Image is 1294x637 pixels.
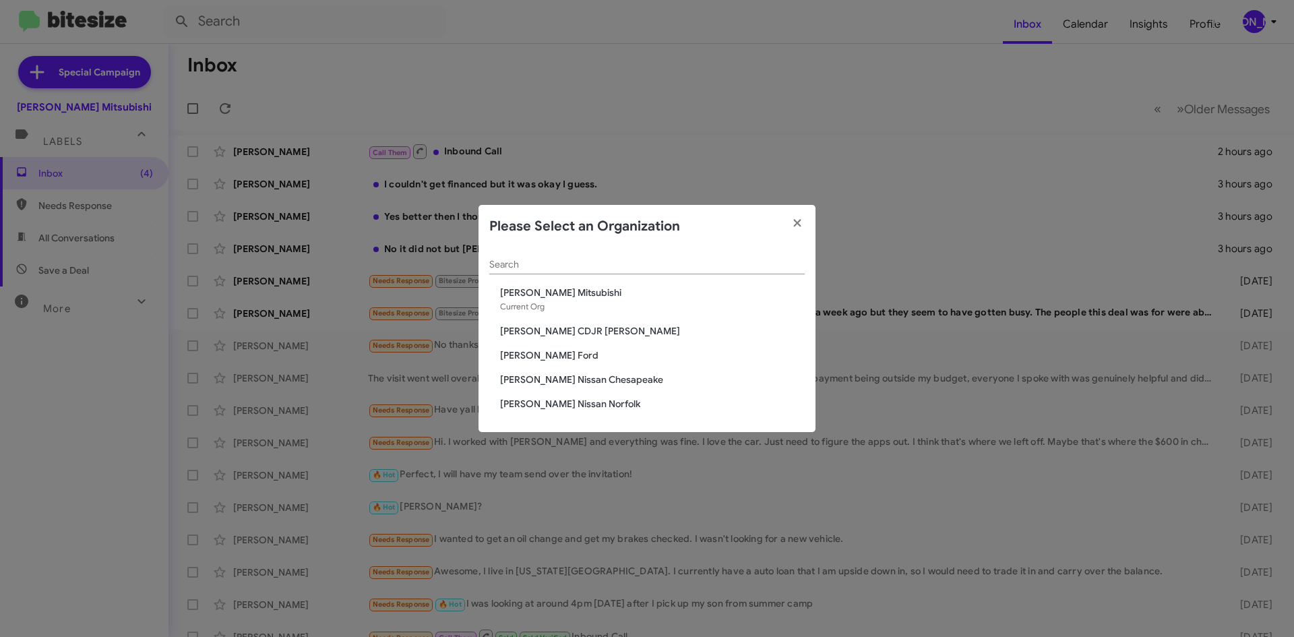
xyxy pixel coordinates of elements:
span: [PERSON_NAME] Ford [500,348,805,362]
span: [PERSON_NAME] CDJR [PERSON_NAME] [500,324,805,338]
h2: Please Select an Organization [489,216,680,237]
span: Current Org [500,301,545,311]
span: [PERSON_NAME] Nissan Norfolk [500,397,805,411]
span: [PERSON_NAME] Mitsubishi [500,286,805,299]
span: [PERSON_NAME] Nissan Chesapeake [500,373,805,386]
